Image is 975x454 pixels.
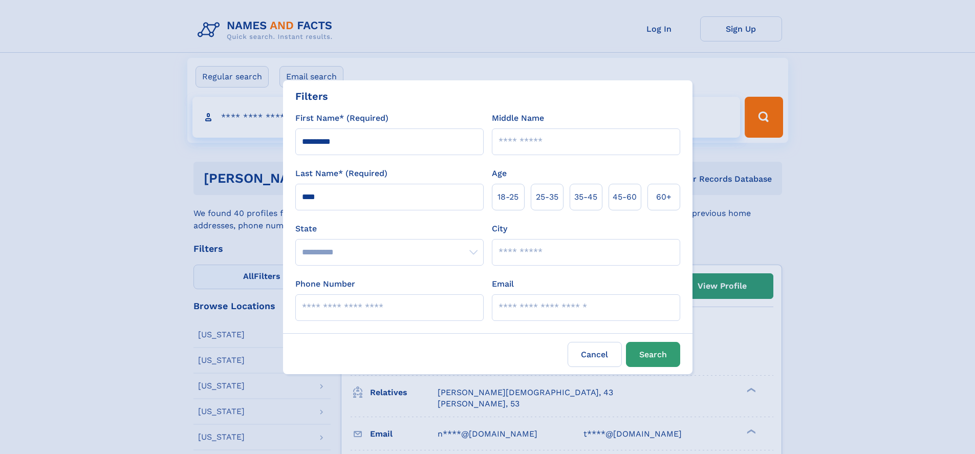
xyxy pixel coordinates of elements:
[492,223,507,235] label: City
[574,191,597,203] span: 35‑45
[492,112,544,124] label: Middle Name
[656,191,671,203] span: 60+
[492,167,507,180] label: Age
[295,167,387,180] label: Last Name* (Required)
[295,112,388,124] label: First Name* (Required)
[626,342,680,367] button: Search
[295,223,484,235] label: State
[295,89,328,104] div: Filters
[536,191,558,203] span: 25‑35
[497,191,518,203] span: 18‑25
[568,342,622,367] label: Cancel
[492,278,514,290] label: Email
[613,191,637,203] span: 45‑60
[295,278,355,290] label: Phone Number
